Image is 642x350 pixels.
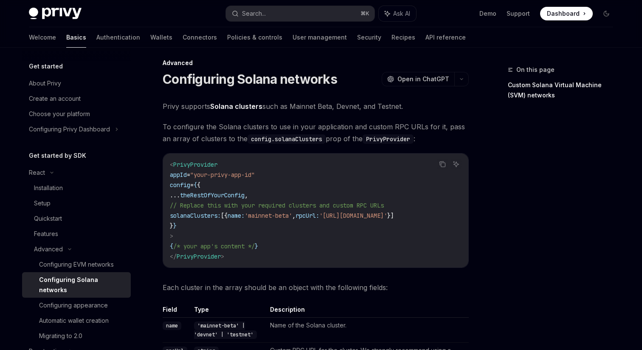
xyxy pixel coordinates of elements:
a: Configuring appearance [22,298,131,313]
div: Create an account [29,94,81,104]
span: name: [228,212,245,219]
a: Custom Solana Virtual Machine (SVM) networks [508,78,620,102]
div: Configuring EVM networks [39,259,114,270]
span: > [170,232,173,240]
span: { [197,181,200,189]
button: Toggle dark mode [600,7,613,20]
a: Configuring Solana networks [22,272,131,298]
a: Quickstart [22,211,131,226]
h1: Configuring Solana networks [163,71,337,87]
a: API reference [425,27,466,48]
div: Automatic wallet creation [39,316,109,326]
button: Open in ChatGPT [382,72,454,86]
a: Configuring EVM networks [22,257,131,272]
span: [{ [221,212,228,219]
div: Configuring appearance [39,300,108,310]
a: Setup [22,196,131,211]
a: Recipes [391,27,415,48]
th: Field [163,305,191,318]
div: Advanced [34,244,63,254]
div: Advanced [163,59,469,67]
h5: Get started by SDK [29,151,86,161]
span: PrivyProvider [177,253,221,260]
span: // Replace this with your required clusters and custom RPC URLs [170,202,384,209]
span: theRestOfYourConfig [180,191,245,199]
a: Features [22,226,131,242]
span: PrivyProvider [173,161,217,168]
span: } [170,222,173,230]
code: 'mainnet-beta' | 'devnet' | 'testnet' [194,322,257,339]
span: = [190,181,194,189]
button: Ask AI [451,159,462,170]
a: About Privy [22,76,131,91]
a: Welcome [29,27,56,48]
img: dark logo [29,8,82,20]
a: Security [357,27,381,48]
div: Search... [242,9,266,19]
code: name [163,322,181,330]
a: Connectors [183,27,217,48]
a: Demo [479,9,496,18]
div: Configuring Solana networks [39,275,126,295]
span: { [194,181,197,189]
a: Installation [22,180,131,196]
a: Authentication [96,27,140,48]
a: Choose your platform [22,106,131,122]
span: rpcUrl: [296,212,319,219]
div: Choose your platform [29,109,90,119]
span: } [255,242,258,250]
button: Copy the contents from the code block [437,159,448,170]
span: Dashboard [547,9,580,18]
span: Open in ChatGPT [397,75,449,83]
span: 'mainnet-beta' [245,212,292,219]
span: appId [170,171,187,179]
a: User management [293,27,347,48]
span: ⌘ K [360,10,369,17]
span: "your-privy-app-id" [190,171,255,179]
th: Description [267,305,469,318]
span: < [170,161,173,168]
span: Each cluster in the array should be an object with the following fields: [163,282,469,293]
div: Migrating to 2.0 [39,331,82,341]
span: To configure the Solana clusters to use in your application and custom RPC URLs for it, pass an a... [163,121,469,145]
th: Type [191,305,267,318]
button: Ask AI [379,6,416,21]
a: Migrating to 2.0 [22,328,131,344]
a: Dashboard [540,7,593,20]
td: Name of the Solana cluster. [267,318,469,343]
a: Automatic wallet creation [22,313,131,328]
span: On this page [516,65,555,75]
span: , [245,191,248,199]
a: Wallets [150,27,172,48]
div: Configuring Privy Dashboard [29,124,110,134]
div: Quickstart [34,213,62,224]
code: config.solanaClusters [248,134,326,144]
code: PrivyProvider [363,134,414,144]
div: About Privy [29,78,61,88]
span: /* your app's content */ [173,242,255,250]
span: = [187,171,190,179]
div: React [29,168,45,178]
span: ... [170,191,180,199]
span: Privy supports such as Mainnet Beta, Devnet, and Testnet. [163,100,469,112]
span: </ [170,253,177,260]
a: Create an account [22,91,131,106]
span: }] [387,212,394,219]
span: { [170,242,173,250]
div: Features [34,229,58,239]
div: Installation [34,183,63,193]
span: Ask AI [393,9,410,18]
button: Search...⌘K [226,6,374,21]
span: '[URL][DOMAIN_NAME]' [319,212,387,219]
h5: Get started [29,61,63,71]
a: Solana clusters [210,102,262,111]
div: Setup [34,198,51,208]
a: Policies & controls [227,27,282,48]
span: } [173,222,177,230]
span: solanaClusters: [170,212,221,219]
a: Support [507,9,530,18]
span: , [292,212,296,219]
a: Basics [66,27,86,48]
span: > [221,253,224,260]
span: config [170,181,190,189]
